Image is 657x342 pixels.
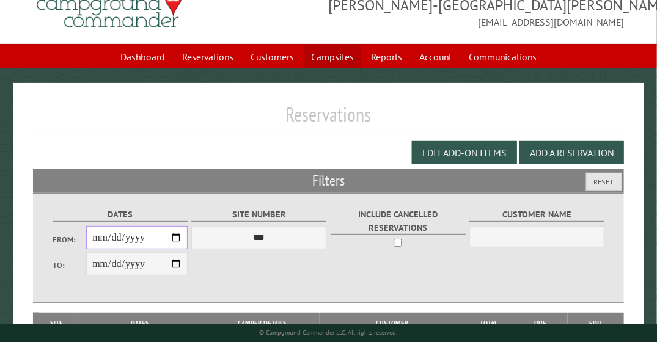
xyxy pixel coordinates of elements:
th: Site [39,313,75,334]
label: Customer Name [469,208,604,222]
label: Include Cancelled Reservations [331,208,466,235]
th: Camper Details [205,313,320,334]
th: Total [464,313,513,334]
h2: Filters [33,169,625,192]
th: Edit [568,313,624,334]
a: Customers [243,45,301,68]
a: Reservations [175,45,241,68]
label: From: [53,234,86,246]
button: Edit Add-on Items [412,141,517,164]
h1: Reservations [33,103,625,136]
a: Reports [364,45,409,68]
th: Dates [75,313,206,334]
button: Add a Reservation [519,141,624,164]
button: Reset [586,173,622,191]
a: Campsites [304,45,361,68]
a: Communications [461,45,544,68]
th: Customer [320,313,464,334]
th: Due [513,313,568,334]
a: Account [412,45,459,68]
a: Dashboard [113,45,172,68]
small: © Campground Commander LLC. All rights reserved. [260,329,398,337]
label: Site Number [191,208,326,222]
label: Dates [53,208,188,222]
label: To: [53,260,86,271]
